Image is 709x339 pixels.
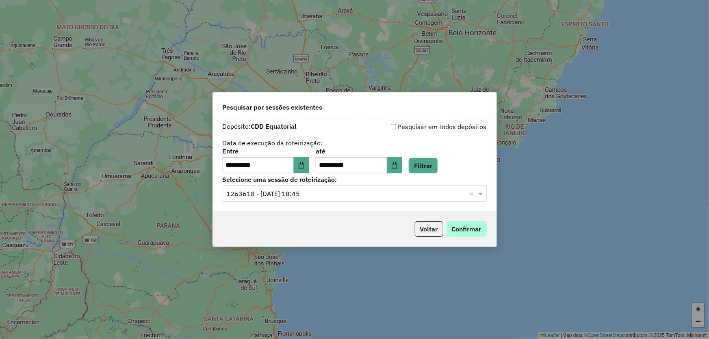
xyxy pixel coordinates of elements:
[223,102,323,112] span: Pesquisar por sessões existentes
[447,221,487,237] button: Confirmar
[294,157,309,173] button: Choose Date
[223,121,297,131] label: Depósito:
[470,189,477,199] span: Clear all
[316,146,402,156] label: até
[223,146,309,156] label: Entre
[223,138,323,148] label: Data de execução da roteirização:
[409,158,438,173] button: Filtrar
[415,221,443,237] button: Voltar
[355,122,487,132] div: Pesquisar em todos depósitos
[387,157,403,173] button: Choose Date
[223,175,487,184] label: Selecione uma sessão de roteirização:
[251,122,297,130] strong: CDD Equatorial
